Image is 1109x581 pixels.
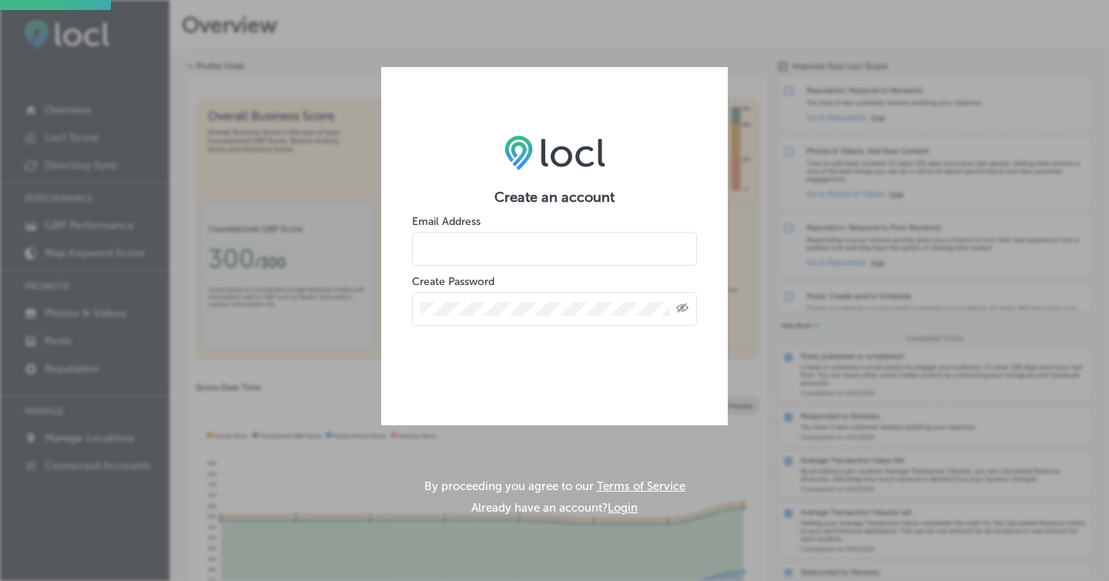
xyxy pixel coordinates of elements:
[412,215,481,228] label: Email Address
[608,501,638,515] button: Login
[676,302,689,316] span: Toggle password visibility
[412,275,494,288] label: Create Password
[504,135,605,170] img: LOCL logo
[597,479,685,493] a: Terms of Service
[471,501,638,515] p: Already have an account?
[424,479,685,493] p: By proceeding you agree to our
[412,189,697,206] h2: Create an account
